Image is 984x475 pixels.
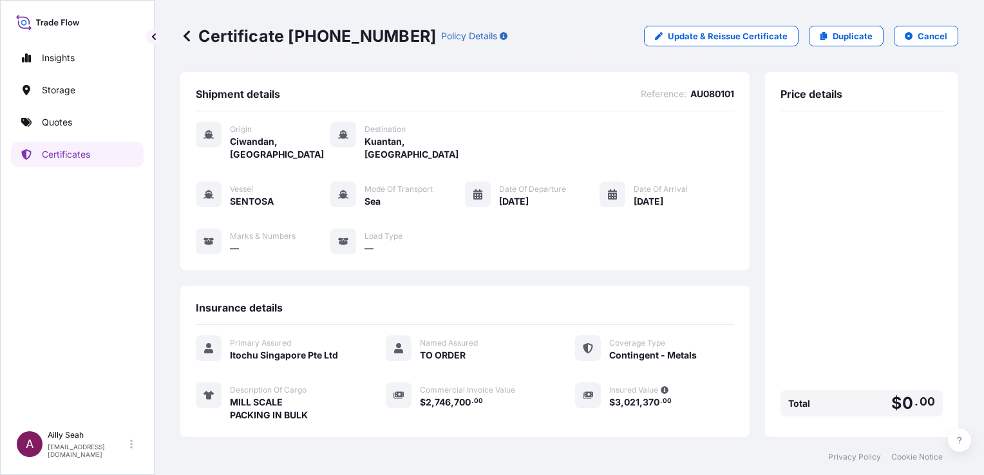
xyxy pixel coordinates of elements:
span: , [431,398,435,407]
span: TO ORDER [420,349,466,362]
span: Price details [781,88,842,100]
a: Privacy Policy [828,452,881,462]
p: Cancel [918,30,947,42]
p: Certificate [PHONE_NUMBER] [180,26,436,46]
span: Insurance details [196,301,283,314]
span: Marks & Numbers [230,231,296,241]
span: — [230,242,239,255]
p: Insights [42,51,75,64]
span: — [364,242,374,255]
span: . [914,398,918,405]
span: MILL SCALE PACKING IN BULK [230,396,308,422]
span: $ [420,398,426,407]
p: Certificates [42,148,90,161]
span: Total [788,397,810,410]
a: Quotes [11,109,144,135]
span: [DATE] [634,195,663,208]
p: Duplicate [833,30,873,42]
p: Quotes [42,116,72,129]
span: Sea [364,195,381,208]
p: Ailly Seah [48,430,128,440]
span: Insured Value [609,385,658,395]
span: [DATE] [499,195,529,208]
span: Origin [230,124,252,135]
span: Ciwandan, [GEOGRAPHIC_DATA] [230,135,330,161]
span: Primary Assured [230,338,291,348]
a: Storage [11,77,144,103]
span: Kuantan, [GEOGRAPHIC_DATA] [364,135,465,161]
span: Reference : [641,88,686,100]
span: 746 [435,398,451,407]
span: . [660,399,662,404]
a: Insights [11,45,144,71]
span: Vessel [230,184,253,194]
span: $ [891,395,902,411]
span: Coverage Type [609,338,665,348]
span: Date of Departure [499,184,566,194]
a: Duplicate [809,26,884,46]
span: . [471,399,473,404]
span: $ [609,398,615,407]
span: AU080101 [690,88,734,100]
span: 2 [426,398,431,407]
a: Update & Reissue Certificate [644,26,799,46]
span: 00 [663,399,672,404]
span: Itochu Singapore Pte Ltd [230,349,338,362]
span: Contingent - Metals [609,349,697,362]
span: 370 [643,398,659,407]
span: Destination [364,124,406,135]
button: Cancel [894,26,958,46]
p: Storage [42,84,75,97]
span: Load Type [364,231,402,241]
span: 700 [454,398,471,407]
span: 00 [920,398,935,405]
span: Named Assured [420,338,478,348]
span: 021 [624,398,639,407]
a: Certificates [11,142,144,167]
p: [EMAIL_ADDRESS][DOMAIN_NAME] [48,443,128,458]
span: , [621,398,624,407]
p: Policy Details [441,30,497,42]
p: Update & Reissue Certificate [668,30,788,42]
span: , [639,398,643,407]
span: , [451,398,454,407]
span: Date of Arrival [634,184,688,194]
span: 3 [615,398,621,407]
span: Shipment details [196,88,280,100]
span: 00 [474,399,483,404]
span: Mode of Transport [364,184,433,194]
span: 0 [902,395,913,411]
a: Cookie Notice [891,452,943,462]
span: SENTOSA [230,195,274,208]
span: Commercial Invoice Value [420,385,515,395]
span: A [26,438,33,451]
span: Description Of Cargo [230,385,307,395]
